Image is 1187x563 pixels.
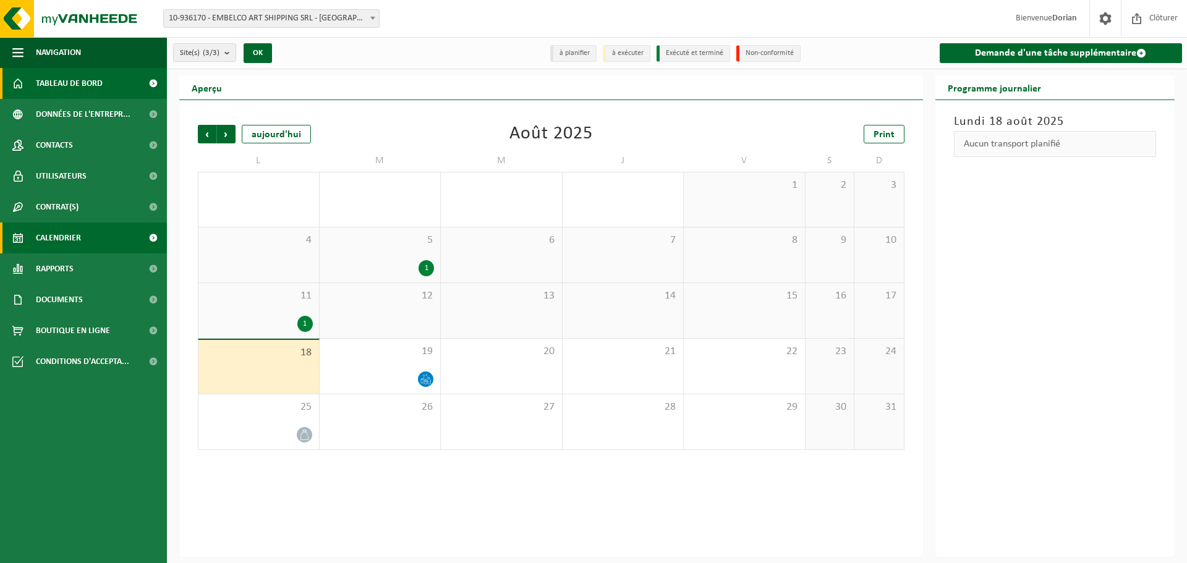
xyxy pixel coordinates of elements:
span: 23 [812,345,848,358]
td: M [320,150,441,172]
span: 18 [205,346,313,360]
div: 1 [297,316,313,332]
span: Print [874,130,895,140]
span: 31 [861,400,897,414]
span: 29 [690,400,799,414]
span: 9 [812,234,848,247]
td: L [198,150,320,172]
td: D [854,150,904,172]
span: 7 [569,234,678,247]
li: à exécuter [603,45,650,62]
span: 28 [569,400,678,414]
span: 1 [690,179,799,192]
span: Utilisateurs [36,161,87,192]
span: Documents [36,284,83,315]
span: Site(s) [180,44,219,62]
span: 10-936170 - EMBELCO ART SHIPPING SRL - ETTERBEEK [164,10,379,27]
a: Demande d'une tâche supplémentaire [940,43,1183,63]
h3: Lundi 18 août 2025 [954,112,1157,131]
count: (3/3) [203,49,219,57]
span: 24 [861,345,897,358]
span: 30 [812,400,848,414]
span: Précédent [198,125,216,143]
button: OK [244,43,272,63]
span: 6 [447,234,556,247]
span: Boutique en ligne [36,315,110,346]
span: 16 [812,289,848,303]
span: 15 [690,289,799,303]
span: 5 [326,234,435,247]
span: 8 [690,234,799,247]
div: Août 2025 [509,125,593,143]
li: à planifier [550,45,597,62]
td: J [563,150,684,172]
span: 14 [569,289,678,303]
button: Site(s)(3/3) [173,43,236,62]
strong: Dorian [1052,14,1077,23]
span: 17 [861,289,897,303]
span: Suivant [217,125,236,143]
span: 21 [569,345,678,358]
span: 4 [205,234,313,247]
span: 25 [205,400,313,414]
span: Rapports [36,253,74,284]
span: 20 [447,345,556,358]
li: Non-conformité [736,45,801,62]
span: Contacts [36,130,73,161]
span: Conditions d'accepta... [36,346,129,377]
span: 12 [326,289,435,303]
div: 1 [419,260,434,276]
span: Calendrier [36,222,81,253]
td: S [806,150,855,172]
span: Navigation [36,37,81,68]
span: 3 [861,179,897,192]
span: 26 [326,400,435,414]
span: Tableau de bord [36,68,103,99]
td: M [441,150,563,172]
span: 13 [447,289,556,303]
span: Données de l'entrepr... [36,99,130,130]
span: 19 [326,345,435,358]
li: Exécuté et terminé [657,45,730,62]
a: Print [864,125,904,143]
div: Aucun transport planifié [954,131,1157,157]
span: Contrat(s) [36,192,79,222]
span: 10 [861,234,897,247]
span: 2 [812,179,848,192]
span: 27 [447,400,556,414]
div: aujourd'hui [242,125,311,143]
span: 10-936170 - EMBELCO ART SHIPPING SRL - ETTERBEEK [163,9,380,28]
h2: Programme journalier [935,75,1053,99]
span: 22 [690,345,799,358]
td: V [684,150,806,172]
span: 11 [205,289,313,303]
h2: Aperçu [179,75,234,99]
